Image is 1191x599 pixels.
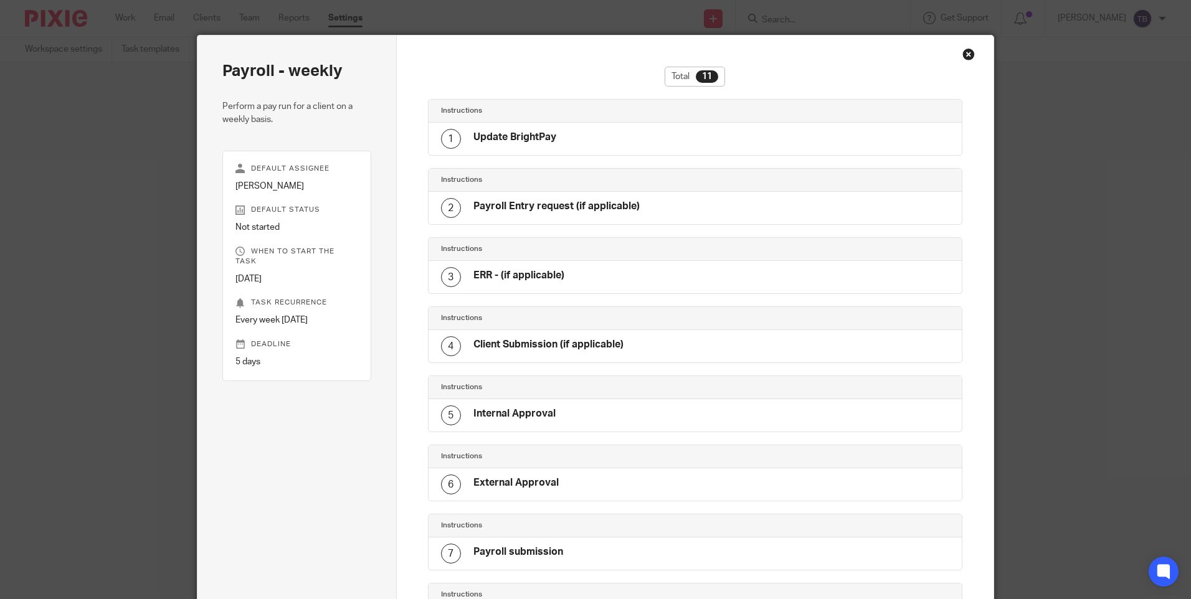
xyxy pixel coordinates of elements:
[222,100,371,126] p: Perform a pay run for a client on a weekly basis.
[441,405,461,425] div: 5
[441,451,695,461] h4: Instructions
[441,129,461,149] div: 1
[441,544,461,564] div: 7
[441,382,695,392] h4: Instructions
[235,314,358,326] p: Every week [DATE]
[235,164,358,174] p: Default assignee
[696,70,718,83] div: 11
[235,273,358,285] p: [DATE]
[235,356,358,368] p: 5 days
[441,474,461,494] div: 6
[473,131,556,144] h4: Update BrightPay
[962,48,975,60] div: Close this dialog window
[473,545,563,559] h4: Payroll submission
[441,198,461,218] div: 2
[235,180,358,192] p: [PERSON_NAME]
[441,244,695,254] h4: Instructions
[441,267,461,287] div: 3
[235,221,358,233] p: Not started
[441,521,695,531] h4: Instructions
[473,407,556,420] h4: Internal Approval
[441,175,695,185] h4: Instructions
[441,336,461,356] div: 4
[235,247,358,266] p: When to start the task
[222,60,371,82] h2: Payroll - weekly
[473,338,624,351] h4: Client Submission (if applicable)
[441,313,695,323] h4: Instructions
[473,200,640,213] h4: Payroll Entry request (if applicable)
[235,339,358,349] p: Deadline
[441,106,695,116] h4: Instructions
[473,269,564,282] h4: ERR - (if applicable)
[665,67,725,87] div: Total
[473,476,559,489] h4: External Approval
[235,298,358,308] p: Task recurrence
[235,205,358,215] p: Default status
